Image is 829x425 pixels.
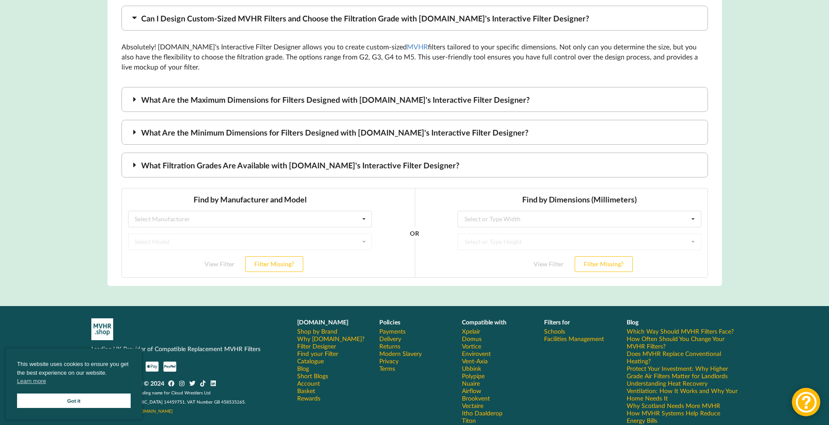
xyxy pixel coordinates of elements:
[379,365,395,372] a: Terms
[17,377,46,386] a: cookies - Learn more
[214,323,506,329] span: Please note that the illustration provided in the filter designer is for preview purposes only, a...
[627,380,738,402] a: Understanding Heat Recovery Ventilation: How It Works and Why Your Home Needs It
[462,335,482,342] a: Domus
[18,111,201,119] label: Grade
[379,350,422,357] a: Modern Slavery
[288,240,517,249] div: 405 mm
[379,327,406,335] a: Payments
[462,394,490,402] a: Brookvent
[462,417,476,424] a: Titon
[91,345,285,353] p: Leading UK Provider of Compatible Replacement MVHR Filters
[544,327,565,335] a: Schools
[627,327,734,335] a: Which Way Should MVHR Filters Face?
[91,390,211,395] span: [DOMAIN_NAME] is a trading name for Cloud Wrestlers Ltd
[297,394,320,402] a: Rewards
[138,194,159,210] div: Qty
[46,15,174,32] img: MVHR.shop logo
[379,342,400,350] a: Returns
[379,318,400,326] b: Policies
[462,387,481,394] a: Airflow
[124,68,182,84] button: Filter Missing?
[80,323,134,329] b: [DOMAIN_NAME] © 2025
[13,28,69,34] div: Select Manufacturer
[297,380,320,387] a: Account
[25,126,33,132] div: G4
[180,88,201,105] div: mm
[34,198,123,204] div: £ 17.20
[462,357,488,365] a: Vent-Axia
[407,42,428,51] a: MVHR
[297,350,338,357] a: Find your Filter
[7,7,250,17] h3: Find by Manufacturer and Model
[18,44,201,53] label: Width
[288,45,298,91] div: OR
[462,409,503,417] a: Itho Daalderop
[462,380,480,387] a: Nuaire
[379,335,401,342] a: Delivery
[297,342,336,350] a: Filter Designer
[462,365,481,372] a: Ubbink
[72,207,85,213] span: + VAT
[627,365,738,380] a: Protect Your Investment: Why Higher Grade Air Filters Matter for Landlords
[538,6,579,14] label: Show ruler
[297,335,364,342] a: Why [DOMAIN_NAME]?
[544,335,604,342] a: Facilities Management
[25,190,195,220] div: £17.20+ VATQtyFilters sold individually
[462,350,491,357] a: Envirovent
[297,372,328,380] a: Short Blogs
[544,318,570,326] b: Filters for
[205,150,326,171] div: 230 mm
[25,160,95,166] div: Tag on shortest side
[121,42,708,72] p: Absolutely! [DOMAIN_NAME]'s Interactive Filter Designer allows you to create custom-sized filters...
[297,318,348,326] b: [DOMAIN_NAME]
[25,190,132,220] button: £17.20+ VAT
[627,409,738,424] a: How MVHR Systems Help Reduce Energy Bills
[17,360,131,388] span: This website uses cookies to ensure you get the best experience on our website.
[343,28,399,34] div: Select or Type Width
[121,120,708,145] div: What Are the Minimum Dimensions for Filters Designed with [DOMAIN_NAME]'s Interactive Filter Desi...
[462,327,480,335] a: Xpelair
[336,7,580,17] h3: Find by Dimensions (Millimeters)
[160,323,178,329] a: Delivery
[627,350,738,365] a: Does MVHR Replace Conventional Heating?
[144,212,183,216] div: Filters sold individually
[121,87,708,112] div: What Are the Maximum Dimensions for Filters Designed with [DOMAIN_NAME]'s Interactive Filter Desi...
[121,6,708,31] div: Can I Design Custom-Sized MVHR Filters and Choose the Filtration Grade with [DOMAIN_NAME]'s Inter...
[6,348,142,419] div: cookieconsent
[181,323,197,329] a: Privacy
[18,144,201,153] label: Pull Tab Position
[17,394,131,408] a: Got it cookie
[462,318,506,326] b: Compatible with
[136,408,173,414] a: [DOMAIN_NAME]
[462,372,485,380] a: Polypipe
[462,402,483,409] a: Vectaire
[18,77,201,86] label: Height
[462,342,481,350] a: Vortice
[25,157,37,169] img: shortest.png
[627,318,638,326] b: Blog
[137,323,158,329] a: Catalogue
[121,153,708,178] div: What Filtration Grades Are Available with [DOMAIN_NAME]'s Interactive Filter Designer?
[456,6,532,14] label: Lock preview horizontal
[297,387,315,394] a: Basket
[297,357,324,365] a: Catalogue
[297,327,337,335] a: Shop by Brand
[91,399,246,404] span: Registered in [GEOGRAPHIC_DATA] 14459751. VAT Number GB 458535265.
[379,357,399,365] a: Privacy
[199,323,212,329] a: Terms
[627,335,738,350] a: How Often Should You Change Your MVHR Filters?
[627,402,720,409] a: Why Scotland Needs More MVHR
[180,55,201,71] div: mm
[453,68,511,84] button: Filter Missing?
[297,365,309,372] a: Blog
[91,318,113,340] img: mvhr-inverted.png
